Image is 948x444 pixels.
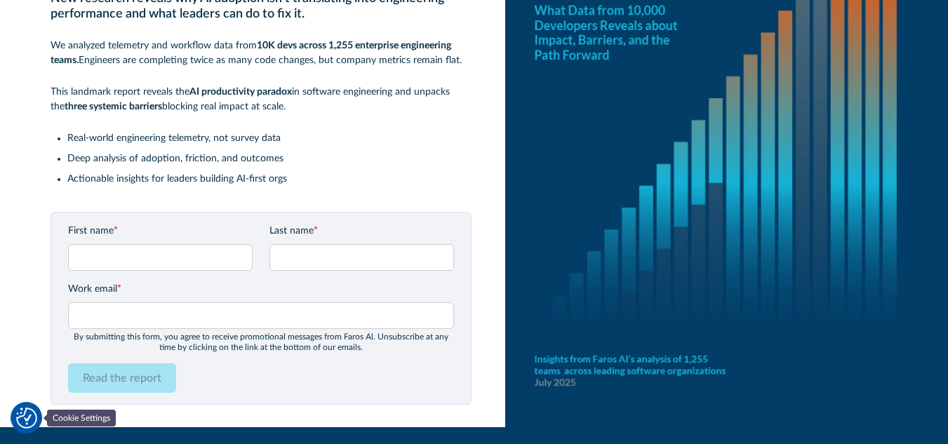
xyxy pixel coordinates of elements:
[68,224,253,238] label: First name
[68,363,176,393] input: Read the report
[68,332,454,352] div: By submitting this form, you agree to receive promotional messages from Faros Al. Unsubscribe at ...
[189,87,292,97] strong: AI productivity paradox
[67,131,472,146] li: Real-world engineering telemetry, not survey data
[67,172,472,187] li: Actionable insights for leaders building AI-first orgs
[67,152,472,166] li: Deep analysis of adoption, friction, and outcomes
[68,282,454,297] label: Work email
[51,85,472,114] p: This landmark report reveals the in software engineering and unpacks the blocking real impact at ...
[269,224,454,238] label: Last name
[51,39,472,68] p: We analyzed telemetry and workflow data from Engineers are completing twice as many code changes,...
[16,408,37,429] button: Cookie Settings
[68,224,454,393] form: Email Form
[65,102,162,112] strong: three systemic barriers
[51,41,451,65] strong: 10K devs across 1,255 enterprise engineering teams.
[16,408,37,429] img: Revisit consent button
